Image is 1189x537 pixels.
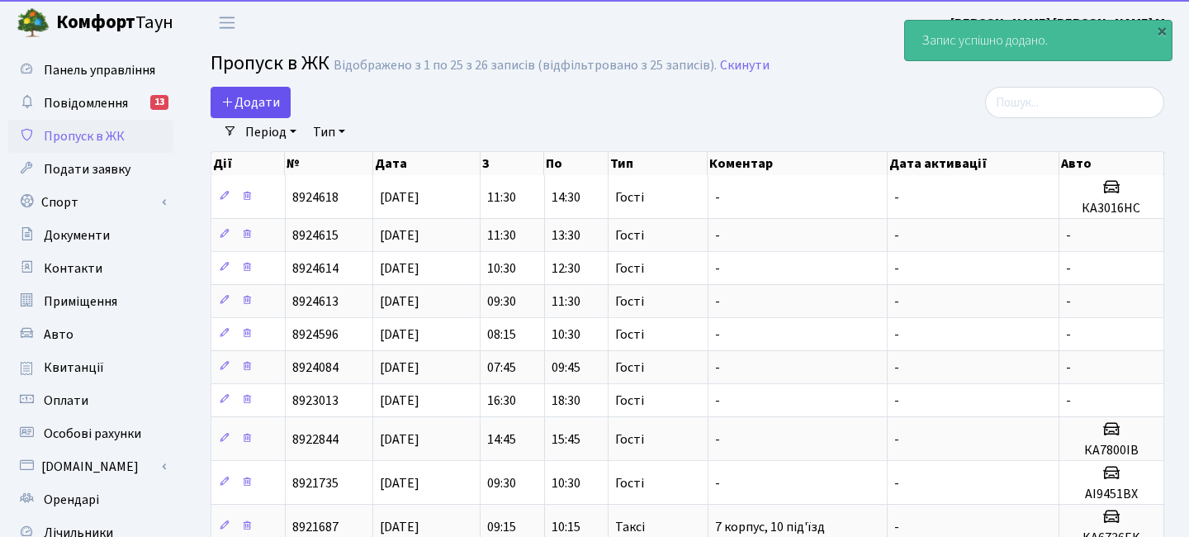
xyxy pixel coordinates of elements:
span: Додати [221,93,280,112]
th: Коментар [708,152,887,175]
span: - [715,188,720,207]
th: Дата [373,152,481,175]
span: 11:30 [487,188,516,207]
span: Гості [615,433,644,446]
a: [DOMAIN_NAME] [8,450,173,483]
h5: КА3016НС [1066,201,1157,216]
img: logo.png [17,7,50,40]
span: Особові рахунки [44,425,141,443]
span: 10:15 [552,518,580,536]
span: 15:45 [552,430,580,449]
span: - [894,326,899,344]
span: Гості [615,361,644,374]
span: - [894,226,899,245]
span: [DATE] [380,259,419,278]
span: - [894,392,899,410]
span: 8923013 [292,392,339,410]
span: - [715,326,720,344]
th: Дії [211,152,285,175]
span: 09:45 [552,359,580,377]
span: 8924615 [292,226,339,245]
span: Пропуск в ЖК [44,127,125,145]
span: 13:30 [552,226,580,245]
span: 8924596 [292,326,339,344]
span: 11:30 [487,226,516,245]
span: - [1066,226,1071,245]
span: 11:30 [552,292,580,311]
th: По [544,152,608,175]
span: [DATE] [380,474,419,492]
span: [DATE] [380,226,419,245]
span: [DATE] [380,359,419,377]
span: [DATE] [380,430,419,449]
span: [DATE] [380,292,419,311]
b: [PERSON_NAME] [PERSON_NAME] М. [950,14,1169,32]
span: Повідомлення [44,94,128,112]
span: Документи [44,226,110,245]
span: Гості [615,262,644,275]
span: Гості [615,328,644,341]
span: 09:15 [487,518,516,536]
span: - [894,474,899,492]
span: 10:30 [552,474,580,492]
span: 14:30 [552,188,580,207]
span: 8924613 [292,292,339,311]
span: Орендарі [44,491,99,509]
span: 16:30 [487,392,516,410]
span: - [715,430,720,449]
a: Спорт [8,186,173,219]
th: № [285,152,373,175]
span: 14:45 [487,430,516,449]
a: Авто [8,318,173,351]
span: 8924084 [292,359,339,377]
span: 09:30 [487,474,516,492]
span: 7 корпус, 10 під'їзд [715,518,825,536]
span: Таксі [615,520,645,534]
span: - [1066,392,1071,410]
a: Скинути [720,58,770,74]
span: - [715,292,720,311]
input: Пошук... [985,87,1164,118]
span: Квитанції [44,359,104,377]
span: Подати заявку [44,160,130,178]
span: - [1066,326,1071,344]
div: 13 [150,95,168,110]
span: - [894,259,899,278]
div: Запис успішно додано. [905,21,1172,60]
div: Відображено з 1 по 25 з 26 записів (відфільтровано з 25 записів). [334,58,717,74]
span: 10:30 [552,326,580,344]
a: Пропуск в ЖК [8,120,173,153]
span: [DATE] [380,392,419,410]
span: [DATE] [380,518,419,536]
span: Гості [615,191,644,204]
div: × [1153,22,1170,39]
span: 8924618 [292,188,339,207]
span: Оплати [44,392,88,410]
span: - [894,359,899,377]
span: 8924614 [292,259,339,278]
span: Гості [615,229,644,242]
span: 8921735 [292,474,339,492]
span: Панель управління [44,61,155,79]
a: Додати [211,87,291,118]
a: Панель управління [8,54,173,87]
span: - [894,518,899,536]
a: Документи [8,219,173,252]
span: - [1066,292,1071,311]
span: - [715,474,720,492]
span: 07:45 [487,359,516,377]
a: Особові рахунки [8,417,173,450]
a: Тип [306,118,352,146]
span: Приміщення [44,292,117,311]
span: - [715,359,720,377]
span: - [894,430,899,449]
span: [DATE] [380,188,419,207]
a: [PERSON_NAME] [PERSON_NAME] М. [950,13,1169,33]
span: 09:30 [487,292,516,311]
a: Подати заявку [8,153,173,186]
span: Таун [56,9,173,37]
a: Оплати [8,384,173,417]
span: 12:30 [552,259,580,278]
a: Квитанції [8,351,173,384]
span: - [715,259,720,278]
